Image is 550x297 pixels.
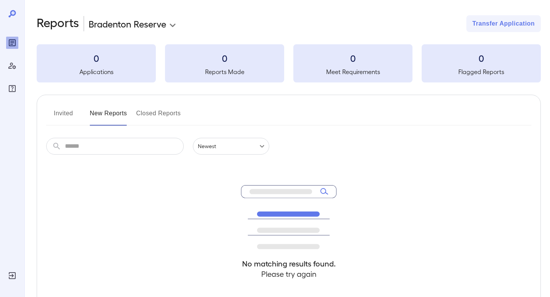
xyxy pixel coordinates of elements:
[422,52,541,64] h3: 0
[466,15,541,32] button: Transfer Application
[6,37,18,49] div: Reports
[241,269,336,279] h4: Please try again
[37,52,156,64] h3: 0
[37,44,541,82] summary: 0Applications0Reports Made0Meet Requirements0Flagged Reports
[6,270,18,282] div: Log Out
[165,52,284,64] h3: 0
[136,107,181,126] button: Closed Reports
[193,138,269,155] div: Newest
[6,82,18,95] div: FAQ
[165,67,284,76] h5: Reports Made
[90,107,127,126] button: New Reports
[241,258,336,269] h4: No matching results found.
[37,67,156,76] h5: Applications
[293,67,412,76] h5: Meet Requirements
[37,15,79,32] h2: Reports
[293,52,412,64] h3: 0
[422,67,541,76] h5: Flagged Reports
[89,18,166,30] p: Bradenton Reserve
[6,60,18,72] div: Manage Users
[46,107,81,126] button: Invited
